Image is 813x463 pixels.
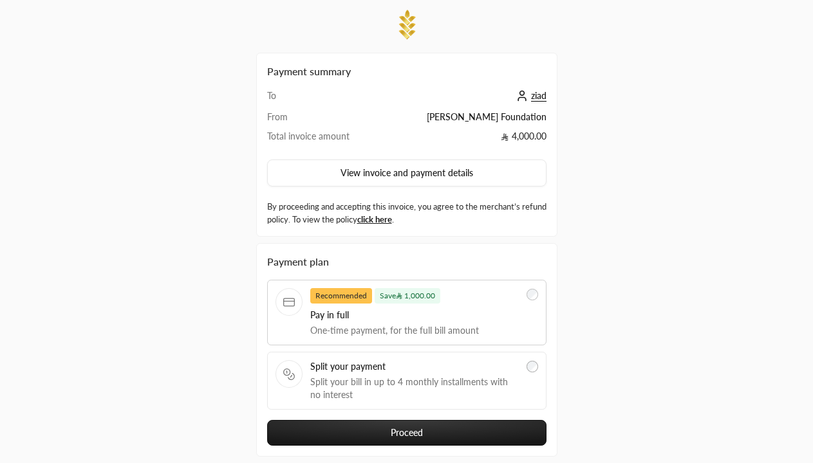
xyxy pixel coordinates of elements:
[375,288,441,304] span: Save 1,000.00
[394,8,420,42] img: Company Logo
[310,324,519,337] span: One-time payment, for the full bill amount
[527,361,538,372] input: Split your paymentSplit your bill in up to 4 monthly installments with no interest
[267,420,547,446] button: Proceed
[267,254,547,269] div: Payment plan
[380,111,546,130] td: [PERSON_NAME] Foundation
[310,360,519,373] span: Split your payment
[310,376,519,401] span: Split your bill in up to 4 monthly installments with no interest
[357,214,392,224] a: click here
[267,130,381,149] td: Total invoice amount
[267,111,381,130] td: From
[267,64,547,79] h2: Payment summary
[267,89,381,111] td: To
[380,130,546,149] td: 4,000.00
[531,90,547,102] span: ziad
[310,288,372,304] span: Recommended
[527,289,538,300] input: RecommendedSave 1,000.00Pay in fullOne-time payment, for the full bill amount
[267,159,547,186] button: View invoice and payment details
[267,201,547,226] label: By proceeding and accepting this invoice, you agree to the merchant’s refund policy. To view the ...
[310,309,519,322] span: Pay in full
[513,90,547,101] a: ziad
